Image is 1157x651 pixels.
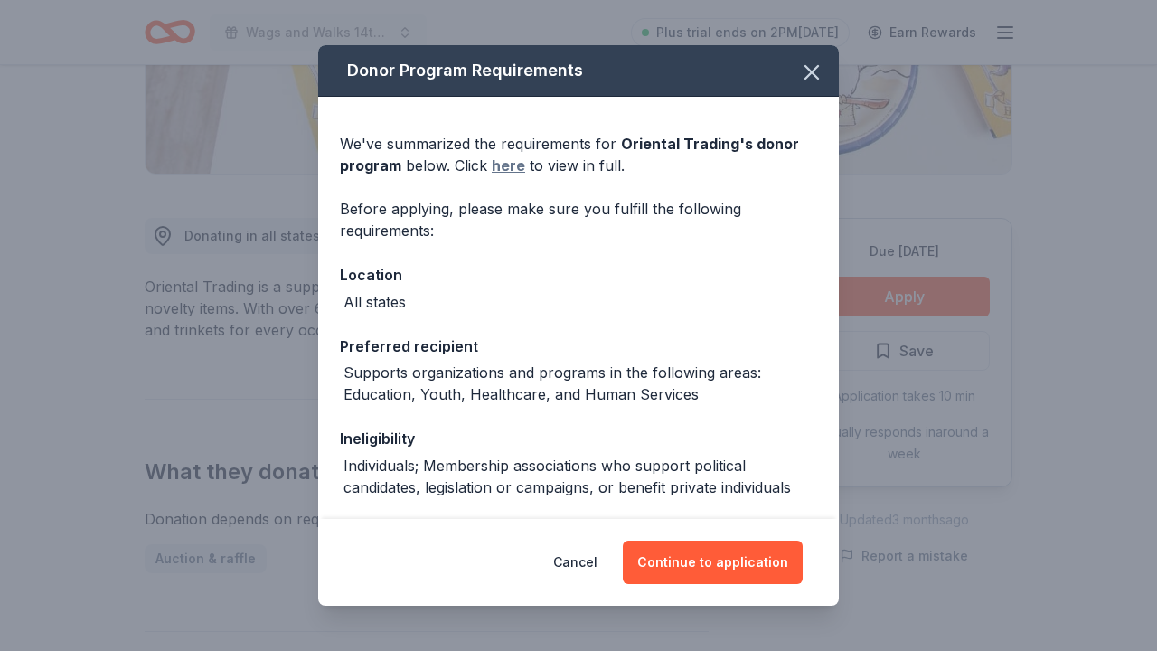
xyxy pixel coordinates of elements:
div: We've summarized the requirements for below. Click to view in full. [340,133,817,176]
div: Supports organizations and programs in the following areas: Education, Youth, Healthcare, and Hum... [343,362,817,405]
div: Location [340,263,817,287]
div: Donor Program Requirements [318,45,839,97]
div: Before applying, please make sure you fulfill the following requirements: [340,198,817,241]
button: Continue to application [623,541,803,584]
div: Ineligibility [340,427,817,450]
div: Preferred recipient [340,335,817,358]
button: Cancel [553,541,597,584]
div: Individuals; Membership associations who support political candidates, legislation or campaigns, ... [343,455,817,498]
a: here [492,155,525,176]
div: All states [343,291,406,313]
